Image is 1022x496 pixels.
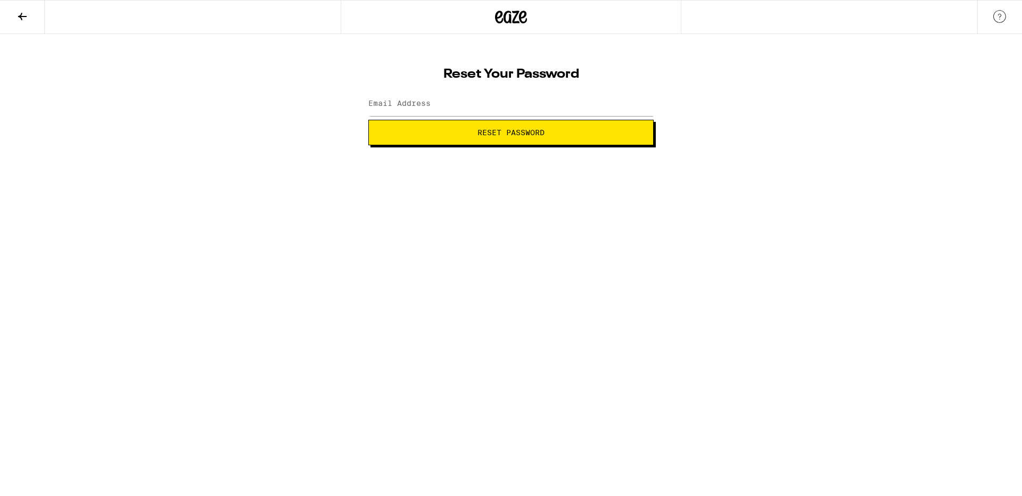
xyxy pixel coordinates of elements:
span: Hi. Need any help? [6,7,77,16]
span: Reset Password [477,129,545,136]
button: Reset Password [368,120,654,145]
h1: Reset Your Password [368,68,654,81]
input: Email Address [368,92,654,116]
label: Email Address [368,99,431,108]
